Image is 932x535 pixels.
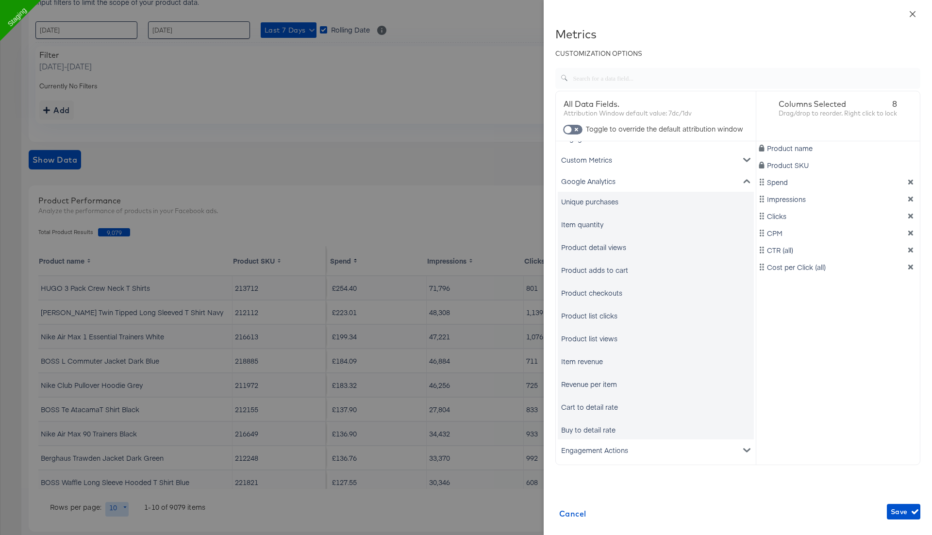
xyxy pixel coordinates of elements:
div: Product detail views [561,242,626,252]
span: Cost per Click (all) [767,262,826,272]
div: Revenue per item [561,379,617,389]
div: CTR (all) [758,245,918,255]
input: Search for a data field... [568,64,920,85]
button: Cancel [555,504,590,523]
span: CPM [767,228,782,238]
div: Impressions [758,194,918,204]
span: Clicks [767,211,786,221]
div: dimension-list [756,91,920,465]
button: Save [887,504,920,519]
div: Item quantity [561,219,603,229]
span: close [909,10,916,18]
div: Product checkouts [561,288,622,298]
span: Impressions [767,194,806,204]
span: Product SKU [767,160,809,170]
div: Item revenue [561,356,603,366]
span: Toggle to override the default attribution window [586,124,743,134]
div: Custom Metrics [558,149,754,170]
div: metrics-list [556,141,756,462]
div: Google Analytics [558,170,754,192]
div: Attribution Window default value: 7dc/1dv [564,109,748,118]
div: Clicks [758,211,918,221]
div: Product list views [561,334,617,343]
div: CPM [758,228,918,238]
div: Cart to detail rate [561,402,618,412]
div: Columns Selected [779,99,897,109]
div: Cost per Click (all) [758,262,918,272]
span: Save [891,506,916,518]
span: Product name [767,143,813,153]
span: Cancel [559,507,586,520]
span: Spend [767,177,788,187]
div: All Data Fields. [564,99,748,109]
div: Engagement Actions [558,439,754,461]
span: CTR (all) [767,245,793,255]
div: Spend [758,177,918,187]
div: CUSTOMIZATION OPTIONS [555,49,920,58]
div: Drag/drop to reorder. Right click to lock [779,109,897,118]
div: Product list clicks [561,311,617,320]
div: Unique purchases [561,197,618,206]
div: Metrics [555,27,920,41]
div: Product adds to cart [561,265,628,275]
div: Buy to detail rate [561,425,616,435]
span: 8 [892,99,897,109]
